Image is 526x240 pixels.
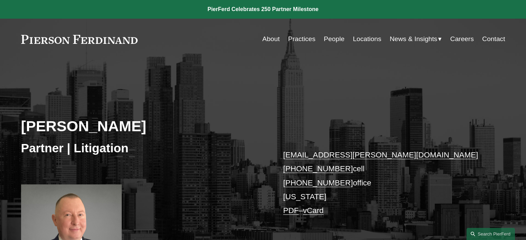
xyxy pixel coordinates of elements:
[324,32,344,46] a: People
[288,32,315,46] a: Practices
[283,206,299,215] a: PDF
[303,206,324,215] a: vCard
[482,32,505,46] a: Contact
[353,32,381,46] a: Locations
[283,151,478,159] a: [EMAIL_ADDRESS][PERSON_NAME][DOMAIN_NAME]
[390,32,442,46] a: folder dropdown
[21,117,263,135] h2: [PERSON_NAME]
[262,32,280,46] a: About
[390,33,437,45] span: News & Insights
[283,179,353,187] a: [PHONE_NUMBER]
[283,164,353,173] a: [PHONE_NUMBER]
[450,32,474,46] a: Careers
[21,141,263,156] h3: Partner | Litigation
[467,228,515,240] a: Search this site
[283,148,485,218] p: cell office [US_STATE] –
